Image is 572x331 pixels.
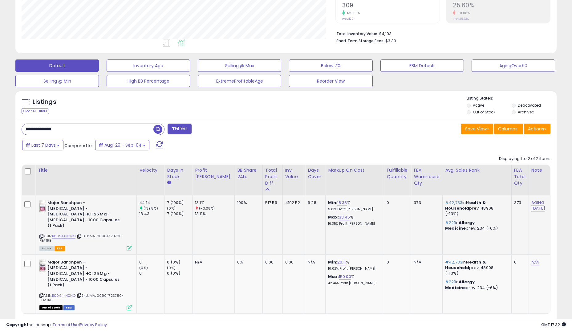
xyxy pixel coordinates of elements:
span: Allergy Medicine [445,220,475,231]
small: (0%) [167,265,176,270]
p: in prev: 48908 (-13%) [445,259,506,276]
span: Aug-29 - Sep-04 [104,142,142,148]
button: AgingOver90 [472,59,555,72]
button: Filters [168,124,192,134]
strong: Copyright [6,322,29,328]
span: Compared to: [64,143,93,149]
small: 139.53% [345,11,360,15]
a: B0094KNCNO [52,293,75,298]
h2: 309 [342,2,440,10]
label: Deactivated [518,103,541,108]
label: Archived [518,109,534,115]
p: 16.35% Profit [PERSON_NAME] [328,222,379,226]
div: 18.43 [139,211,164,217]
div: % [328,259,379,271]
p: 10.02% Profit [PERSON_NAME] [328,267,379,271]
div: % [328,215,379,226]
button: Below 7% [289,59,372,72]
div: 7 (100%) [167,200,192,206]
label: Out of Stock [473,109,495,115]
div: 0 (0%) [167,259,192,265]
div: Velocity [139,167,162,174]
div: Avg. Sales Rank [445,167,509,174]
b: Major Banohpen - [MEDICAL_DATA] - [MEDICAL_DATA] HCI 25 Mg - [MEDICAL_DATA] - 1000 Capsules (1 Pack) [47,200,122,230]
div: N/A [414,259,438,265]
span: Health & Household [445,200,486,211]
div: FBA Warehouse Qty [414,167,440,186]
button: ExtremeProfitableAge [198,75,281,87]
p: Listing States: [467,96,557,101]
div: Inv. value [285,167,303,180]
b: Short Term Storage Fees: [336,38,384,43]
div: % [328,274,379,285]
div: 6.28 [308,200,321,206]
button: Selling @ Min [15,75,99,87]
button: Selling @ Max [198,59,281,72]
label: Active [473,103,484,108]
div: BB Share 24h. [237,167,260,180]
span: #42,733 [445,200,462,206]
small: (-0.08%) [199,206,215,211]
button: Actions [524,124,550,134]
div: 13.11% [195,211,234,217]
div: 0 [387,259,406,265]
div: 44.14 [139,200,164,206]
div: ASIN: [39,259,132,310]
b: Max: [328,274,339,280]
a: Privacy Policy [80,322,107,328]
button: Default [15,59,99,72]
button: FBM Default [380,59,464,72]
div: Clear All Filters [22,108,49,114]
a: Terms of Use [53,322,79,328]
small: (0%) [139,265,148,270]
div: 0% [237,259,258,265]
p: in prev: 234 (-6%) [445,279,506,290]
b: Major Banohpen - [MEDICAL_DATA] - [MEDICAL_DATA] HCI 25 Mg - [MEDICAL_DATA] - 1000 Capsules (1 Pack) [47,259,122,290]
small: Prev: 129 [342,17,354,21]
span: #221 [445,279,455,285]
span: #42,733 [445,259,462,265]
span: 2025-09-12 17:32 GMT [541,322,566,328]
a: N/A [531,259,539,265]
a: 20.11 [337,259,346,265]
button: Aug-29 - Sep-04 [95,140,149,150]
a: 150.00 [339,274,351,280]
p: 9.81% Profit [PERSON_NAME] [328,207,379,211]
div: % [328,200,379,211]
small: (0%) [167,206,176,211]
div: Note [531,167,548,174]
button: Reorder View [289,75,372,87]
small: -0.08% [456,11,470,15]
h5: Listings [33,98,56,106]
span: $3.39 [385,38,396,44]
li: $4,193 [336,30,546,37]
button: Last 7 Days [22,140,63,150]
div: 0 [139,271,164,276]
div: N/A [195,259,230,265]
div: 0 [514,259,524,265]
span: All listings that are currently out of stock and unavailable for purchase on Amazon [39,305,63,310]
span: | SKU: MAJ00904723780-FBATRB [39,234,124,243]
div: Profit [PERSON_NAME] [195,167,232,180]
span: All listings currently available for purchase on Amazon [39,246,54,251]
span: FBA [55,246,65,251]
button: Save View [461,124,493,134]
img: 41JKhRJPcGL._SL40_.jpg [39,259,46,272]
span: Last 7 Days [31,142,56,148]
a: B0094KNCNO [52,234,75,239]
small: (139.5%) [144,206,158,211]
div: 7 (100%) [167,211,192,217]
b: Max: [328,214,339,220]
div: Total Profit Diff. [265,167,280,186]
div: 517.59 [265,200,278,206]
div: 0 [387,200,406,206]
a: 18.33 [337,200,347,206]
div: ASIN: [39,200,132,250]
div: Fulfillable Quantity [387,167,408,180]
span: Allergy Medicine [445,279,475,290]
div: 100% [237,200,258,206]
small: Prev: 25.62% [453,17,469,21]
div: seller snap | | [6,322,107,328]
b: Total Inventory Value: [336,31,378,36]
img: 41JKhRJPcGL._SL40_.jpg [39,200,46,212]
